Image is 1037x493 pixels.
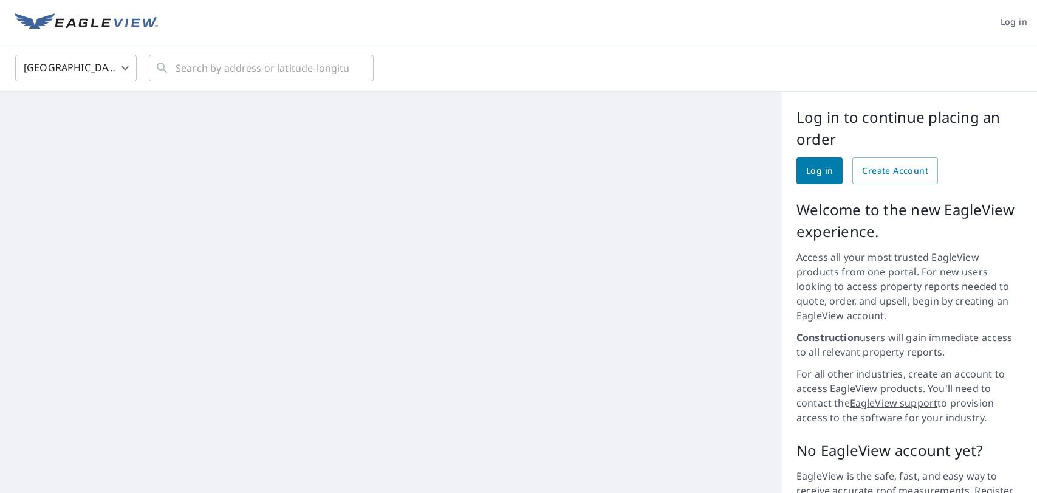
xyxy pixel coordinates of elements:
strong: Construction [796,331,860,344]
span: Create Account [862,164,928,179]
div: [GEOGRAPHIC_DATA] [15,51,137,85]
p: Access all your most trusted EagleView products from one portal. For new users looking to access ... [796,250,1022,323]
p: users will gain immediate access to all relevant property reports. [796,330,1022,359]
span: Log in [1001,15,1027,30]
a: Log in [796,157,843,184]
p: Log in to continue placing an order [796,106,1022,150]
a: EagleView support [850,396,938,410]
p: For all other industries, create an account to access EagleView products. You'll need to contact ... [796,367,1022,425]
a: Create Account [852,157,938,184]
span: Log in [806,164,833,179]
input: Search by address or latitude-longitude [176,51,349,85]
p: Welcome to the new EagleView experience. [796,199,1022,243]
p: No EagleView account yet? [796,440,1022,461]
img: EV Logo [15,13,158,32]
